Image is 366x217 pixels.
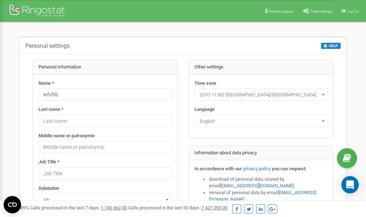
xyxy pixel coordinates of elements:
[38,115,172,127] input: Last name
[201,205,227,210] u: 7 427 293,00
[38,141,172,153] input: Middle name or patronymic
[38,159,59,166] label: Job Title *
[194,88,328,101] span: (UTC-11:00) Pacific/Midway
[321,43,341,49] button: HELP
[347,9,359,13] span: Log Out
[38,193,172,206] span: Mr.
[197,90,325,100] span: (UTC-11:00) Pacific/Midway
[209,189,328,203] li: removal of personal data by email ,
[341,176,359,193] div: Open Intercom Messenger
[101,205,127,210] u: 1 745 662,00
[189,60,333,75] div: Other settings
[194,106,215,113] label: Language
[38,185,59,192] label: Salutation
[194,166,242,171] strong: In accordance with our
[272,166,307,171] strong: you can request:
[197,116,325,126] span: English
[310,9,332,13] span: Profile settings
[128,205,227,210] span: Calls processed in the last 30 days :
[4,196,21,213] button: Open CMP widget
[33,60,177,75] div: Personal information
[220,183,294,188] a: [EMAIL_ADDRESS][DOMAIN_NAME]
[41,195,169,205] span: Mr.
[243,166,271,171] a: privacy policy
[38,80,54,87] label: Name *
[25,43,70,49] h5: Personal settings
[30,205,127,210] span: Calls processed in the last 7 days :
[38,167,172,180] input: Job Title
[194,80,216,87] label: Time zone
[269,9,294,13] span: Referral program
[38,133,95,139] label: Middle name or patronymic
[38,106,63,113] label: Last name *
[38,88,172,101] input: Name
[209,176,328,189] li: download of personal data shared by email ,
[189,146,333,160] div: Information about data privacy
[194,115,328,127] span: English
